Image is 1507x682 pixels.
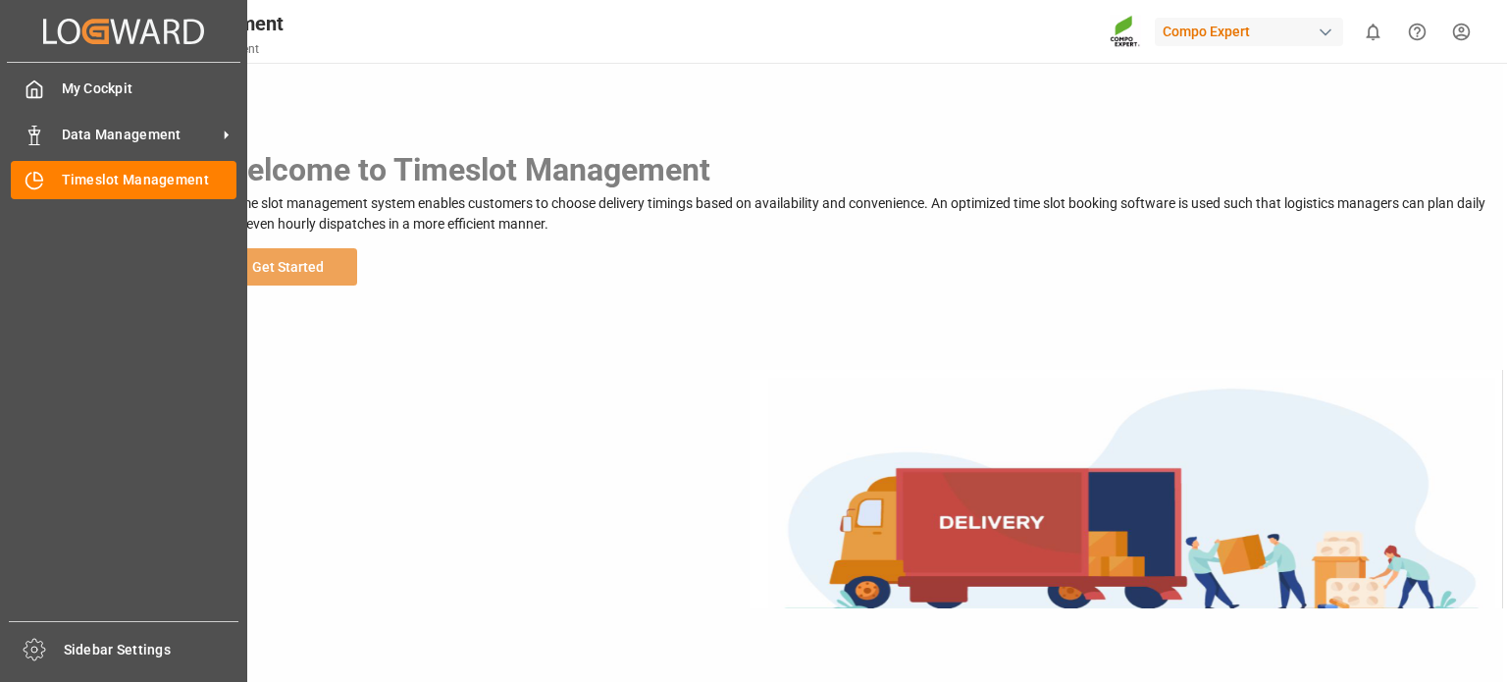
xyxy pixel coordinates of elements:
[64,640,239,660] span: Sidebar Settings
[220,248,357,286] button: Get Started
[62,79,237,99] span: My Cockpit
[750,370,1503,608] img: Delivery Truck
[62,170,237,190] span: Timeslot Management
[220,146,1503,193] h3: Welcome to Timeslot Management
[11,161,236,199] a: Timeslot Management
[220,193,1503,235] p: A time slot management system enables customers to choose delivery timings based on availability ...
[1395,10,1439,54] button: Help Center
[1351,10,1395,54] button: show 0 new notifications
[62,125,217,145] span: Data Management
[11,70,236,108] a: My Cockpit
[1155,18,1343,46] div: Compo Expert
[1110,15,1141,49] img: Screenshot%202023-09-29%20at%2010.02.21.png_1712312052.png
[1155,13,1351,50] button: Compo Expert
